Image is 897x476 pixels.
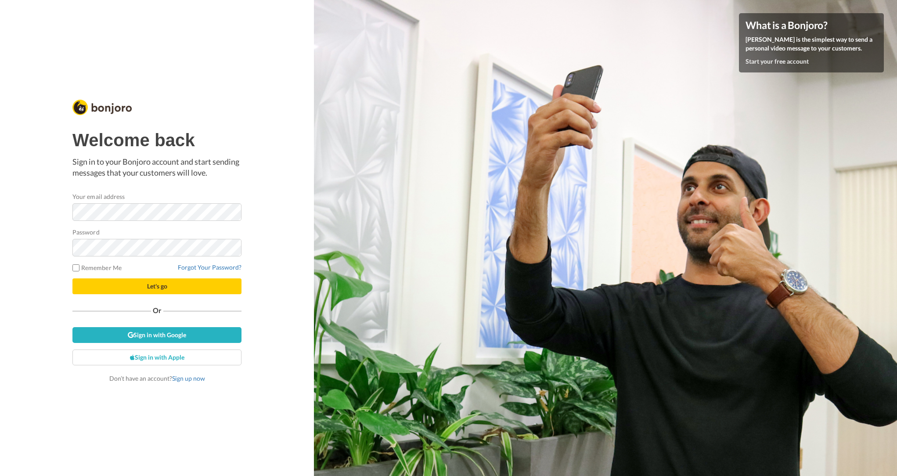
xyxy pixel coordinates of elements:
a: Sign up now [172,375,205,382]
p: [PERSON_NAME] is the simplest way to send a personal video message to your customers. [746,35,877,53]
input: Remember Me [72,264,79,271]
label: Your email address [72,192,125,201]
p: Sign in to your Bonjoro account and start sending messages that your customers will love. [72,156,241,179]
a: Sign in with Google [72,327,241,343]
span: Or [151,307,163,314]
h4: What is a Bonjoro? [746,20,877,31]
span: Let's go [147,282,167,290]
a: Start your free account [746,58,809,65]
span: Don’t have an account? [109,375,205,382]
label: Password [72,227,100,237]
a: Sign in with Apple [72,350,241,365]
a: Forgot Your Password? [178,263,241,271]
button: Let's go [72,278,241,294]
label: Remember Me [72,263,122,272]
h1: Welcome back [72,130,241,150]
